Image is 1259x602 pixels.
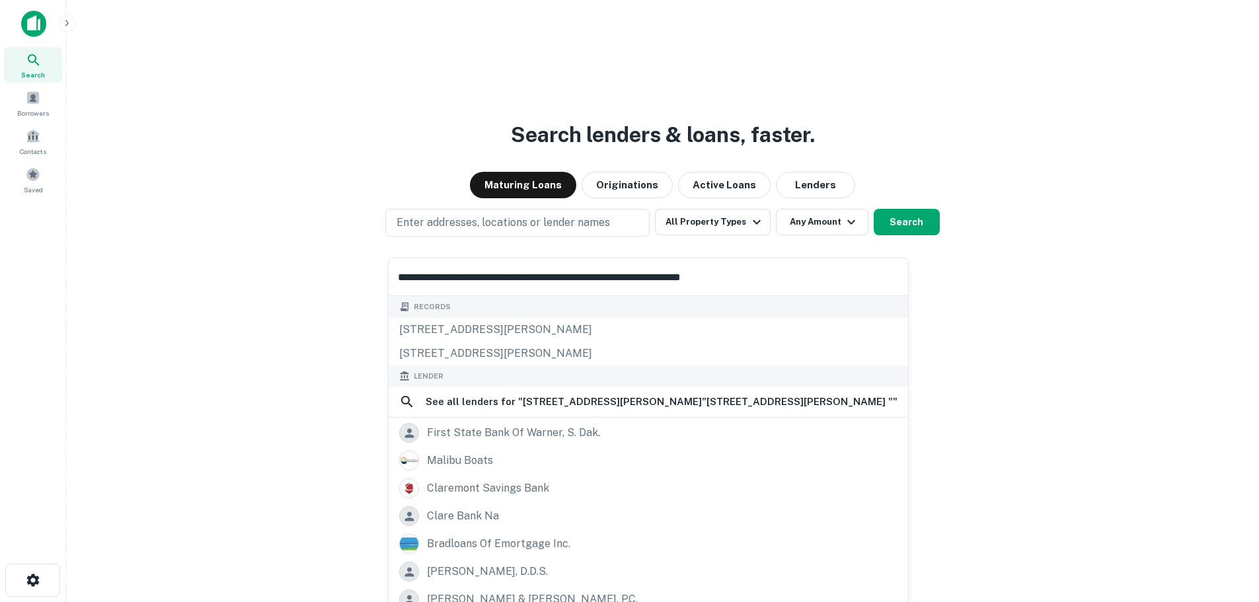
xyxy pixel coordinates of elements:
[4,124,62,159] a: Contacts
[400,479,418,498] img: picture
[582,172,673,198] button: Originations
[397,215,610,231] p: Enter addresses, locations or lender names
[427,423,600,443] div: first state bank of warner, s. dak.
[389,474,908,502] a: claremont savings bank
[470,172,576,198] button: Maturing Loans
[4,85,62,121] a: Borrowers
[655,209,770,235] button: All Property Types
[776,209,868,235] button: Any Amount
[4,162,62,198] a: Saved
[427,451,493,470] div: malibu boats
[427,562,548,582] div: [PERSON_NAME], d.d.s.
[776,172,855,198] button: Lenders
[4,47,62,83] a: Search
[21,11,46,37] img: capitalize-icon.png
[414,371,443,382] span: Lender
[389,318,908,342] div: [STREET_ADDRESS][PERSON_NAME]
[427,534,570,554] div: bradloans of emortgage inc.
[400,535,418,553] img: picture
[427,506,499,526] div: clare bank na
[24,184,43,195] span: Saved
[389,558,908,585] a: [PERSON_NAME], d.d.s.
[389,530,908,558] a: bradloans of emortgage inc.
[427,478,549,498] div: claremont savings bank
[389,502,908,530] a: clare bank na
[20,146,46,157] span: Contacts
[511,119,815,151] h3: Search lenders & loans, faster.
[874,209,940,235] button: Search
[389,342,908,365] div: [STREET_ADDRESS][PERSON_NAME]
[21,69,45,80] span: Search
[389,419,908,447] a: first state bank of warner, s. dak.
[1193,496,1259,560] iframe: Chat Widget
[389,447,908,474] a: malibu boats
[400,451,418,470] img: picture
[678,172,771,198] button: Active Loans
[414,301,451,313] span: Records
[385,209,650,237] button: Enter addresses, locations or lender names
[17,108,49,118] span: Borrowers
[426,394,897,410] h6: See all lenders for " [STREET_ADDRESS][PERSON_NAME]"[STREET_ADDRESS][PERSON_NAME] " "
